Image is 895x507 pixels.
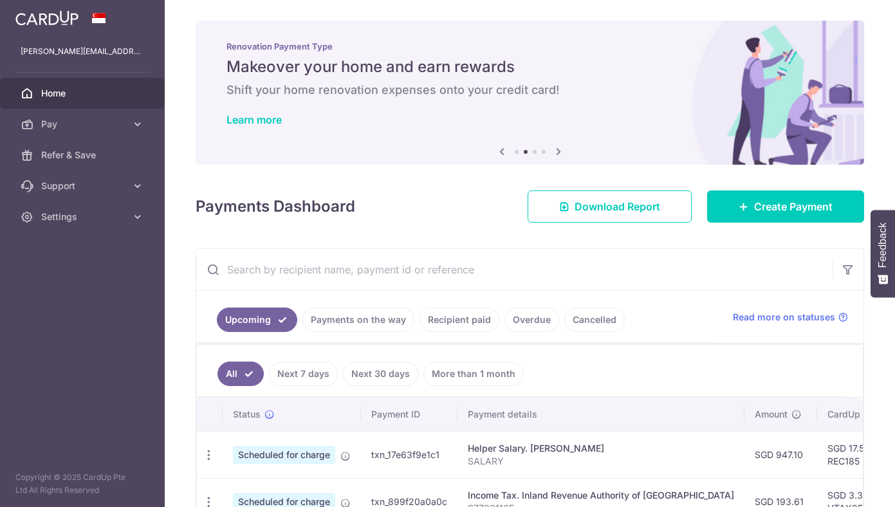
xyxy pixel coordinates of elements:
a: Recipient paid [420,308,499,332]
h5: Makeover your home and earn rewards [226,57,833,77]
span: Create Payment [754,199,833,214]
a: Read more on statuses [733,311,848,324]
span: Feedback [877,223,889,268]
th: Payment details [457,398,744,431]
span: Settings [41,210,126,223]
h4: Payments Dashboard [196,195,355,218]
div: Income Tax. Inland Revenue Authority of [GEOGRAPHIC_DATA] [468,489,734,502]
img: Renovation banner [196,21,864,165]
td: SGD 947.10 [744,431,817,478]
input: Search by recipient name, payment id or reference [196,249,833,290]
h6: Shift your home renovation expenses onto your credit card! [226,82,833,98]
a: Overdue [504,308,559,332]
span: Download Report [575,199,660,214]
a: All [217,362,264,386]
span: Pay [41,118,126,131]
a: More than 1 month [423,362,524,386]
span: Amount [755,408,788,421]
span: Status [233,408,261,421]
a: Learn more [226,113,282,126]
a: Download Report [528,190,692,223]
a: Upcoming [217,308,297,332]
img: CardUp [15,10,78,26]
span: CardUp fee [827,408,876,421]
span: Refer & Save [41,149,126,161]
p: Renovation Payment Type [226,41,833,51]
a: Cancelled [564,308,625,332]
iframe: Opens a widget where you can find more information [812,468,882,501]
td: txn_17e63f9e1c1 [361,431,457,478]
a: Next 7 days [269,362,338,386]
span: Scheduled for charge [233,446,335,464]
span: Home [41,87,126,100]
a: Payments on the way [302,308,414,332]
p: [PERSON_NAME][EMAIL_ADDRESS][PERSON_NAME][DOMAIN_NAME] [21,45,144,58]
div: Helper Salary. [PERSON_NAME] [468,442,734,455]
button: Feedback - Show survey [871,210,895,297]
a: Next 30 days [343,362,418,386]
a: Create Payment [707,190,864,223]
th: Payment ID [361,398,457,431]
p: SALARY [468,455,734,468]
span: Support [41,180,126,192]
span: Read more on statuses [733,311,835,324]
